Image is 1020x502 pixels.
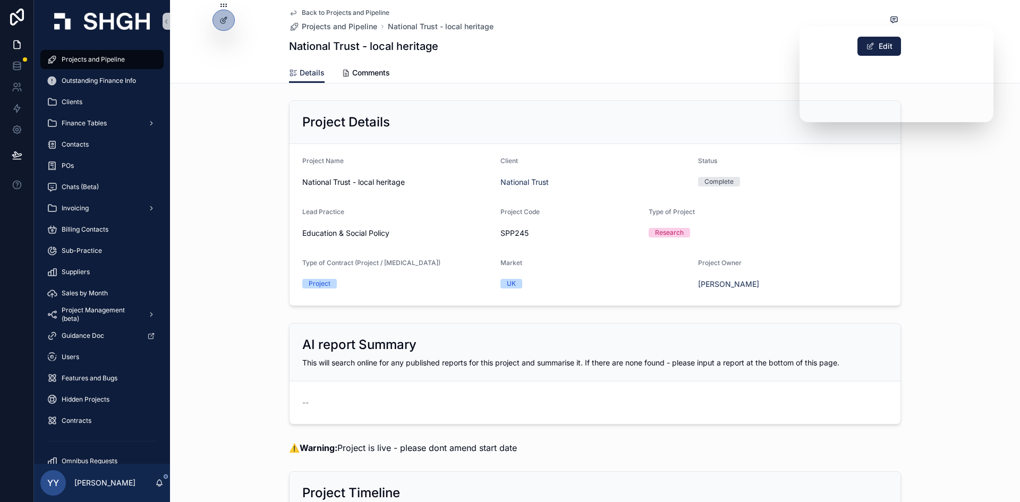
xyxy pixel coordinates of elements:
span: Type of Project [649,208,695,216]
span: Market [500,259,522,267]
a: [PERSON_NAME] [698,279,759,290]
span: -- [302,397,309,408]
a: Contacts [40,135,164,154]
a: Outstanding Finance Info [40,71,164,90]
a: Suppliers [40,262,164,282]
div: Project [309,279,330,288]
h2: Project Details [302,114,390,131]
span: Billing Contacts [62,225,108,234]
div: Research [655,228,684,237]
a: Users [40,347,164,367]
span: Outstanding Finance Info [62,76,136,85]
a: Finance Tables [40,114,164,133]
span: Back to Projects and Pipeline [302,8,389,17]
a: Guidance Doc [40,326,164,345]
strong: Warning: [300,443,337,453]
span: Comments [352,67,390,78]
span: Projects and Pipeline [62,55,125,64]
span: Lead Practice [302,208,344,216]
h2: Project Timeline [302,484,400,501]
h1: National Trust - local heritage [289,39,438,54]
a: Features and Bugs [40,369,164,388]
span: Status [698,157,717,165]
span: SPP245 [500,228,641,239]
span: Features and Bugs [62,374,117,382]
a: Projects and Pipeline [40,50,164,69]
a: Details [289,63,325,83]
div: UK [507,279,516,288]
span: Contacts [62,140,89,149]
span: Finance Tables [62,119,107,127]
a: National Trust - local heritage [388,21,494,32]
span: Clients [62,98,82,106]
a: Billing Contacts [40,220,164,239]
a: Hidden Projects [40,390,164,409]
a: Back to Projects and Pipeline [289,8,389,17]
span: Sub-Practice [62,246,102,255]
a: Chats (Beta) [40,177,164,197]
span: YY [47,477,59,489]
span: Guidance Doc [62,331,104,340]
span: Client [500,157,518,165]
a: Sales by Month [40,284,164,303]
span: Type of Contract (Project / [MEDICAL_DATA]) [302,259,440,267]
a: Projects and Pipeline [289,21,377,32]
span: Project Name [302,157,344,165]
span: Details [300,67,325,78]
a: Project Management (beta) [40,305,164,324]
p: [PERSON_NAME] [74,478,135,488]
span: POs [62,161,74,170]
span: Hidden Projects [62,395,109,404]
span: Sales by Month [62,289,108,297]
span: Suppliers [62,268,90,276]
a: POs [40,156,164,175]
span: Contracts [62,416,91,425]
img: App logo [54,13,150,30]
a: Comments [342,63,390,84]
a: Invoicing [40,199,164,218]
span: Users [62,353,79,361]
span: National Trust - local heritage [302,177,492,188]
span: Chats (Beta) [62,183,99,191]
span: Projects and Pipeline [302,21,377,32]
span: Project Code [500,208,540,216]
span: ⚠️ Project is live - please dont amend start date [289,443,517,453]
span: Invoicing [62,204,89,212]
span: This will search online for any published reports for this project and summarise it. If there are... [302,358,839,367]
a: National Trust [500,177,549,188]
div: Complete [704,177,734,186]
a: Sub-Practice [40,241,164,260]
span: Omnibus Requests [62,457,117,465]
span: Project Owner [698,259,742,267]
span: Project Management (beta) [62,306,139,323]
a: Clients [40,92,164,112]
span: Education & Social Policy [302,228,389,239]
h2: AI report Summary [302,336,416,353]
a: Omnibus Requests [40,452,164,471]
a: Contracts [40,411,164,430]
div: scrollable content [34,42,170,464]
